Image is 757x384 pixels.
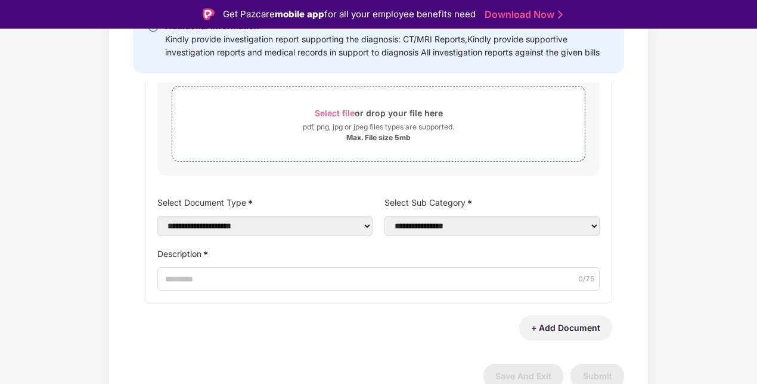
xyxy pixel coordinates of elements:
div: Get Pazcare for all your employee benefits need [223,7,476,21]
span: Select fileor drop your file herepdf, png, jpg or jpeg files types are supported.Max. File size 5mb [172,95,585,152]
label: Description [157,245,600,262]
img: Stroke [558,8,563,21]
div: Max. File size 5mb [346,133,411,143]
span: Select file [315,108,355,118]
span: Submit [583,371,612,381]
span: Save And Exit [495,371,551,381]
button: + Add Document [519,315,612,340]
div: Kindly provide investigation report supporting the diagnosis: CT/MRI Reports,Kindly provide suppo... [165,33,610,59]
a: Download Now [485,8,559,21]
label: Select Sub Category [384,194,600,211]
div: or drop your file here [315,105,443,121]
strong: mobile app [275,8,324,20]
label: Select Document Type [157,194,373,211]
img: Logo [203,8,215,20]
div: pdf, png, jpg or jpeg files types are supported. [303,121,454,133]
span: 0 /75 [578,274,595,285]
